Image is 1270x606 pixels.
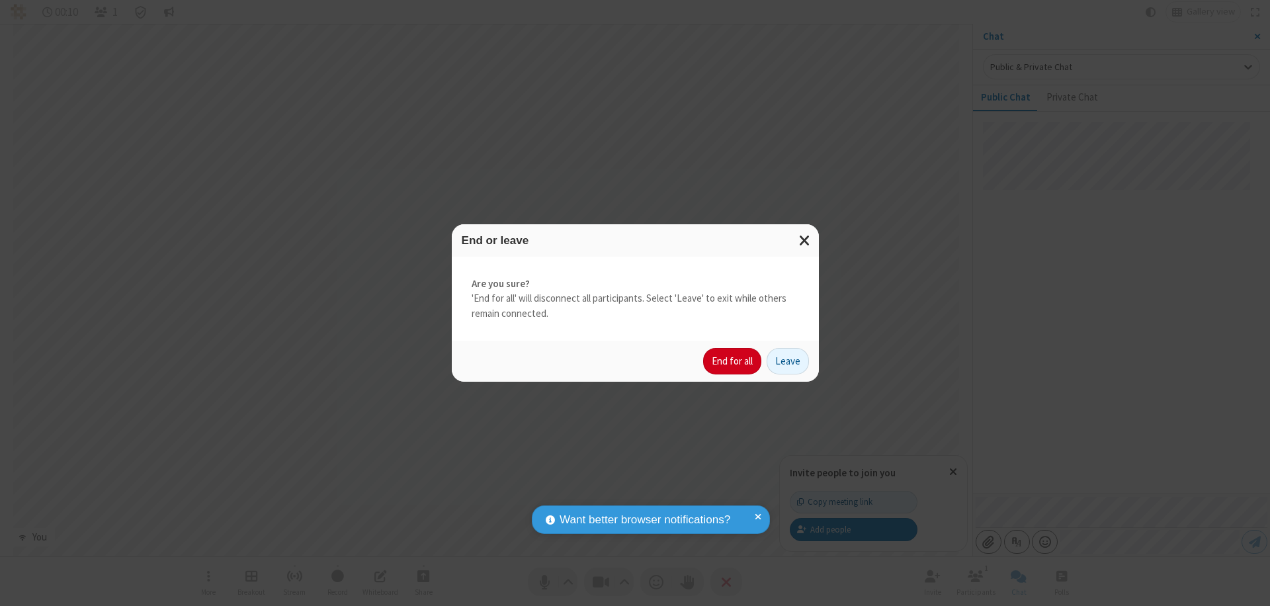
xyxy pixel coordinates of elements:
strong: Are you sure? [472,277,799,292]
span: Want better browser notifications? [560,511,730,529]
button: Leave [767,348,809,374]
button: Close modal [791,224,819,257]
h3: End or leave [462,234,809,247]
div: 'End for all' will disconnect all participants. Select 'Leave' to exit while others remain connec... [452,257,819,341]
button: End for all [703,348,761,374]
